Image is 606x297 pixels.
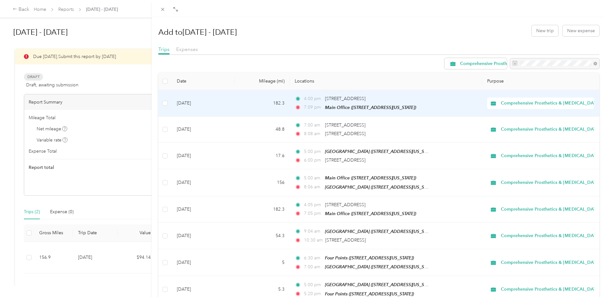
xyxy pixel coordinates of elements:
span: 5:00 pm [304,148,322,155]
span: [STREET_ADDRESS] [325,237,366,243]
span: Main Office ([STREET_ADDRESS][US_STATE]) [325,175,416,180]
span: [GEOGRAPHIC_DATA] ([STREET_ADDRESS][US_STATE]) [325,185,436,190]
span: Four Points ([STREET_ADDRESS][US_STATE]) [325,255,414,260]
span: 10:30 am [304,237,323,244]
span: [GEOGRAPHIC_DATA] ([STREET_ADDRESS][US_STATE]) [325,264,436,270]
span: Main Office ([STREET_ADDRESS][US_STATE]) [325,105,416,110]
span: [STREET_ADDRESS] [325,122,365,128]
span: Four Points ([STREET_ADDRESS][US_STATE]) [325,291,414,296]
span: Comprehensive Prosthetics & [MEDICAL_DATA] [501,232,601,239]
span: 7:00 am [304,122,322,129]
td: [DATE] [172,196,234,223]
span: Comprehensive Prosthetics & [MEDICAL_DATA] [501,286,601,293]
span: 6:30 am [304,255,322,262]
span: 8:08 am [304,130,322,137]
span: 4:05 pm [304,201,322,208]
span: 9:04 am [304,228,322,235]
span: 7:00 am [304,264,322,271]
span: 8:06 am [304,184,322,191]
td: [DATE] [172,169,234,196]
span: 7:09 pm [304,104,322,111]
span: 4:00 pm [304,95,322,102]
span: [GEOGRAPHIC_DATA] ([STREET_ADDRESS][US_STATE]) [325,229,436,234]
td: 5 [234,249,290,276]
span: Main Office ([STREET_ADDRESS][US_STATE]) [325,211,416,216]
td: [DATE] [172,143,234,169]
span: 5:00 pm [304,281,322,288]
button: New expense [563,25,599,36]
span: [STREET_ADDRESS] [325,157,365,163]
span: [STREET_ADDRESS] [325,131,365,136]
span: 7:05 pm [304,210,322,217]
span: Comprehensive Prosthetics & [MEDICAL_DATA] [501,152,601,159]
td: 182.3 [234,196,290,223]
td: 54.3 [234,223,290,249]
span: Comprehensive Prosthetics & [MEDICAL_DATA] [501,100,601,107]
button: New trip [532,25,558,36]
th: Mileage (mi) [234,73,290,90]
th: Locations [290,73,482,90]
td: 182.3 [234,90,290,117]
span: Comprehensive Prosthetics & [MEDICAL_DATA] [460,62,560,66]
span: Expenses [176,46,198,52]
h1: Add to [DATE] - [DATE] [158,25,237,40]
th: Purpose [482,73,599,90]
span: [STREET_ADDRESS] [325,96,365,101]
span: 6:00 pm [304,157,322,164]
td: 48.8 [234,117,290,143]
span: Comprehensive Prosthetics & [MEDICAL_DATA] [501,259,601,266]
td: [DATE] [172,117,234,143]
span: Comprehensive Prosthetics & [MEDICAL_DATA] [501,179,601,186]
span: [STREET_ADDRESS] [325,202,365,207]
th: Date [172,73,234,90]
td: [DATE] [172,90,234,117]
span: [GEOGRAPHIC_DATA] ([STREET_ADDRESS][US_STATE]) [325,282,436,287]
td: [DATE] [172,223,234,249]
td: 17.6 [234,143,290,169]
span: 5:00 am [304,175,322,182]
td: [DATE] [172,249,234,276]
span: Comprehensive Prosthetics & [MEDICAL_DATA] [501,126,601,133]
span: [GEOGRAPHIC_DATA] ([STREET_ADDRESS][US_STATE]) [325,149,436,154]
span: Trips [158,46,170,52]
td: 156 [234,169,290,196]
span: Comprehensive Prosthetics & [MEDICAL_DATA] [501,206,601,213]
